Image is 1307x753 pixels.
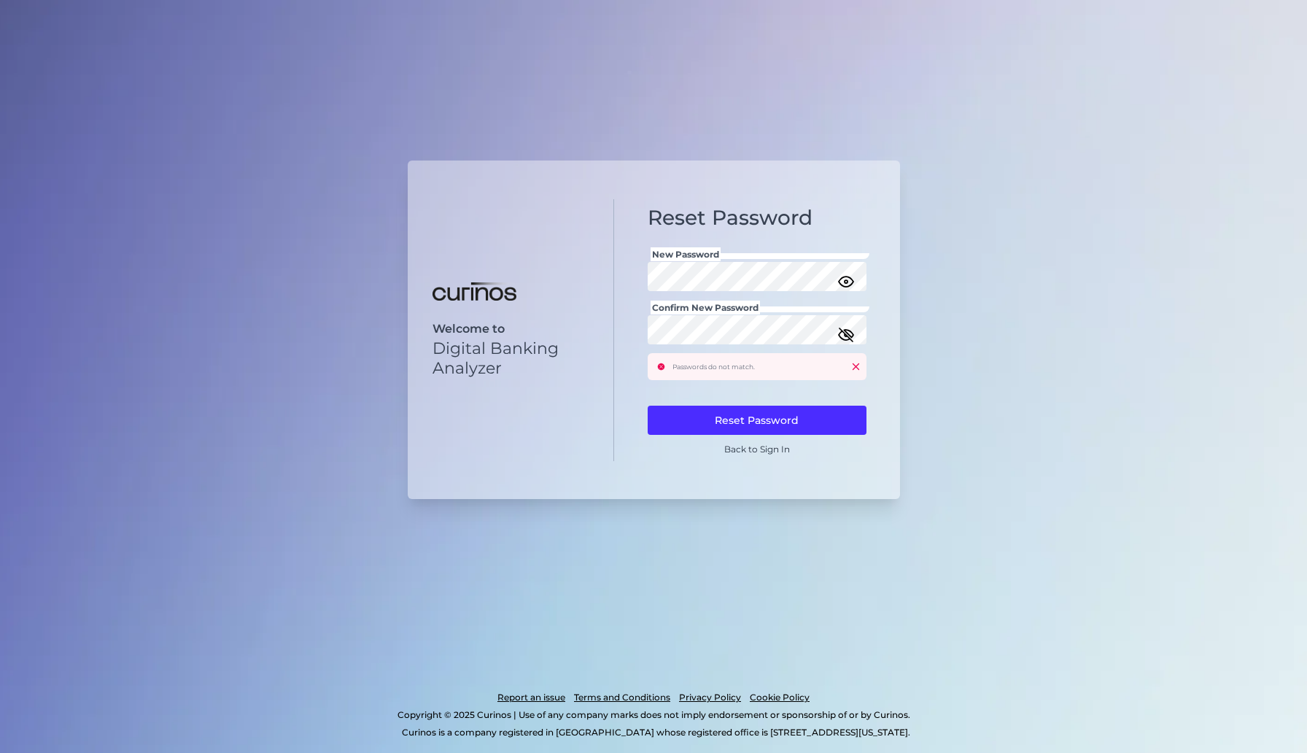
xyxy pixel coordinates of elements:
p: Curinos is a company registered in [GEOGRAPHIC_DATA] whose registered office is [STREET_ADDRESS][... [76,724,1236,741]
p: Copyright © 2025 Curinos | Use of any company marks does not imply endorsement or sponsorship of ... [71,706,1236,724]
div: Passwords do not match. [648,353,866,379]
a: Terms and Conditions [574,689,670,706]
a: Cookie Policy [750,689,810,706]
a: Back to Sign In [724,444,790,455]
a: Report an issue [497,689,565,706]
span: Confirm New Password [651,301,760,314]
a: Privacy Policy [679,689,741,706]
button: Reset Password [648,406,866,435]
img: Digital Banking Analyzer [433,282,516,301]
p: Digital Banking Analyzer [433,339,589,378]
span: New Password [651,247,721,261]
h1: Reset Password [648,206,866,231]
p: Welcome to [433,322,589,336]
